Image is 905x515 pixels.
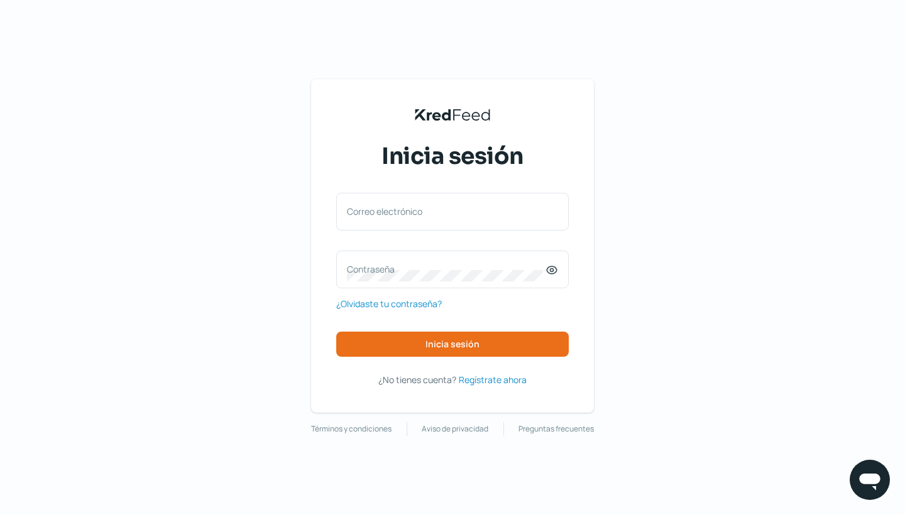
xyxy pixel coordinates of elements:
span: Inicia sesión [381,141,524,172]
a: Aviso de privacidad [422,422,488,436]
a: ¿Olvidaste tu contraseña? [336,296,442,312]
span: ¿No tienes cuenta? [378,374,456,386]
a: Términos y condiciones [311,422,392,436]
img: chatIcon [857,467,882,492]
a: Regístrate ahora [459,372,527,388]
span: Inicia sesión [425,340,480,349]
button: Inicia sesión [336,332,569,357]
label: Correo electrónico [347,205,546,217]
a: Preguntas frecuentes [518,422,594,436]
label: Contraseña [347,263,546,275]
